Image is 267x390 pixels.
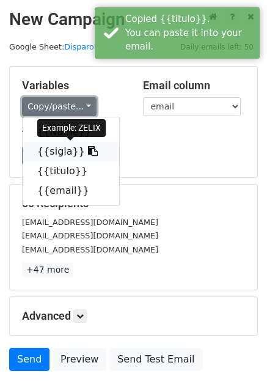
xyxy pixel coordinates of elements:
iframe: Chat Widget [206,331,267,390]
small: [EMAIL_ADDRESS][DOMAIN_NAME] [22,231,158,240]
a: Send [9,348,49,371]
small: [EMAIL_ADDRESS][DOMAIN_NAME] [22,245,158,254]
div: Example: ZELIX [37,119,106,137]
a: {{email}} [23,181,119,201]
h2: New Campaign [9,9,258,30]
a: {{Name}} [23,122,119,142]
h5: Email column [143,79,246,92]
a: {{sigla}} [23,142,119,161]
h5: Variables [22,79,125,92]
div: Copied {{titulo}}. You can paste it into your email. [125,12,255,54]
small: Google Sheet: [9,42,94,51]
small: [EMAIL_ADDRESS][DOMAIN_NAME] [22,218,158,227]
a: Copy/paste... [22,97,97,116]
a: +47 more [22,262,73,278]
h5: Advanced [22,309,245,323]
a: Disparo [64,42,94,51]
a: Send Test Email [109,348,202,371]
h5: 50 Recipients [22,197,245,210]
a: Preview [53,348,106,371]
a: {{titulo}} [23,161,119,181]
